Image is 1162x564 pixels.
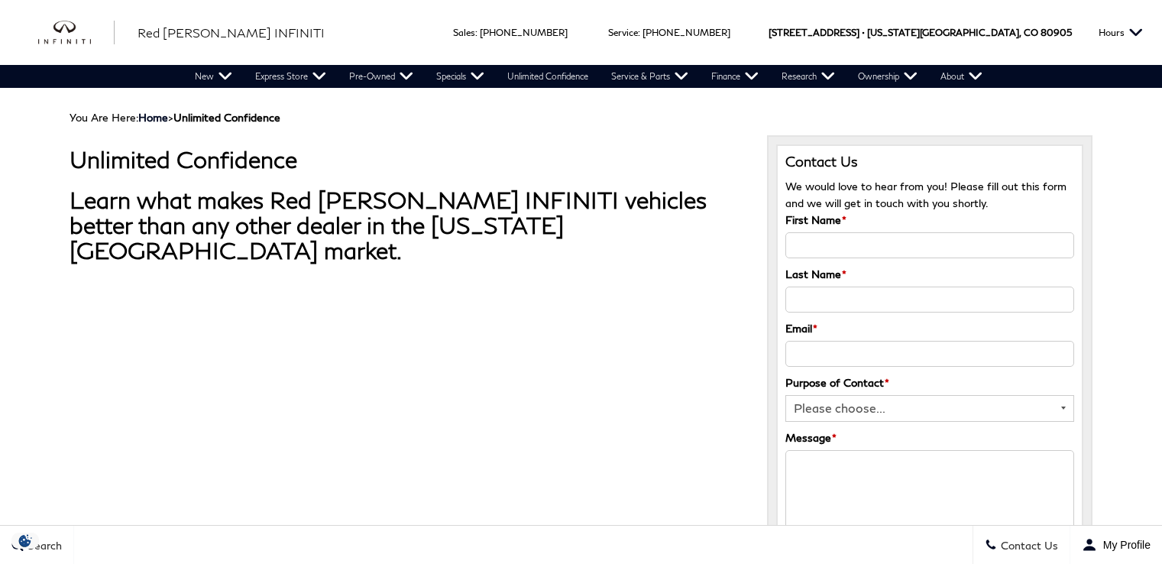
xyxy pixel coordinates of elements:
span: My Profile [1097,539,1151,551]
nav: Main Navigation [183,65,994,88]
strong: Unlimited Confidence [173,111,280,124]
a: Research [770,65,846,88]
span: > [138,111,280,124]
a: infiniti [38,21,115,45]
span: Service [608,27,638,38]
span: : [475,27,477,38]
a: [PHONE_NUMBER] [480,27,568,38]
span: Red [PERSON_NAME] INFINITI [138,25,325,40]
button: Open user profile menu [1070,526,1162,564]
span: Search [24,539,62,552]
a: Specials [425,65,496,88]
a: Service & Parts [600,65,700,88]
iframe: YouTube video player [70,295,497,536]
strong: Learn what makes Red [PERSON_NAME] INFINITI vehicles better than any other dealer in the [US_STAT... [70,186,707,264]
a: [STREET_ADDRESS] • [US_STATE][GEOGRAPHIC_DATA], CO 80905 [769,27,1072,38]
div: Breadcrumbs [70,111,1092,124]
section: Click to Open Cookie Consent Modal [8,533,43,549]
span: You Are Here: [70,111,280,124]
a: Home [138,111,168,124]
label: First Name [785,212,846,229]
img: INFINITI [38,21,115,45]
label: Message [785,429,837,446]
a: Finance [700,65,770,88]
h1: Unlimited Confidence [70,147,744,172]
span: Contact Us [997,539,1058,552]
h3: Contact Us [785,154,1074,170]
a: Ownership [846,65,929,88]
span: Sales [453,27,475,38]
a: Express Store [244,65,338,88]
label: Last Name [785,266,846,283]
a: New [183,65,244,88]
a: About [929,65,994,88]
label: Email [785,320,817,337]
span: : [638,27,640,38]
a: Pre-Owned [338,65,425,88]
a: Unlimited Confidence [496,65,600,88]
span: We would love to hear from you! Please fill out this form and we will get in touch with you shortly. [785,180,1067,209]
label: Purpose of Contact [785,374,889,391]
a: Red [PERSON_NAME] INFINITI [138,24,325,42]
img: Opt-Out Icon [8,533,43,549]
a: [PHONE_NUMBER] [642,27,730,38]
